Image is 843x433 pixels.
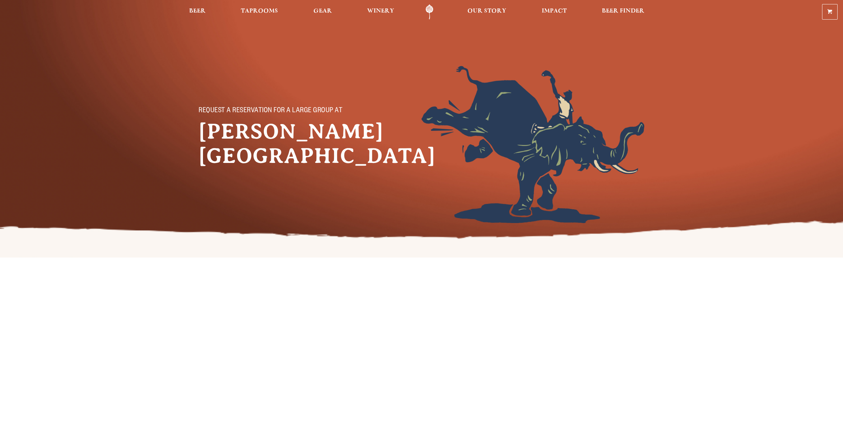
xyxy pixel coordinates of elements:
[421,66,644,223] img: Foreground404
[185,4,210,20] a: Beer
[241,8,278,14] span: Taprooms
[313,8,332,14] span: Gear
[363,4,399,20] a: Winery
[542,8,567,14] span: Impact
[199,107,347,115] p: Request a reservation for a large group at
[602,8,644,14] span: Beer Finder
[367,8,394,14] span: Winery
[463,4,511,20] a: Our Story
[199,119,361,168] h1: [PERSON_NAME][GEOGRAPHIC_DATA]
[189,8,206,14] span: Beer
[597,4,649,20] a: Beer Finder
[467,8,506,14] span: Our Story
[236,4,282,20] a: Taprooms
[417,4,442,20] a: Odell Home
[537,4,571,20] a: Impact
[309,4,336,20] a: Gear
